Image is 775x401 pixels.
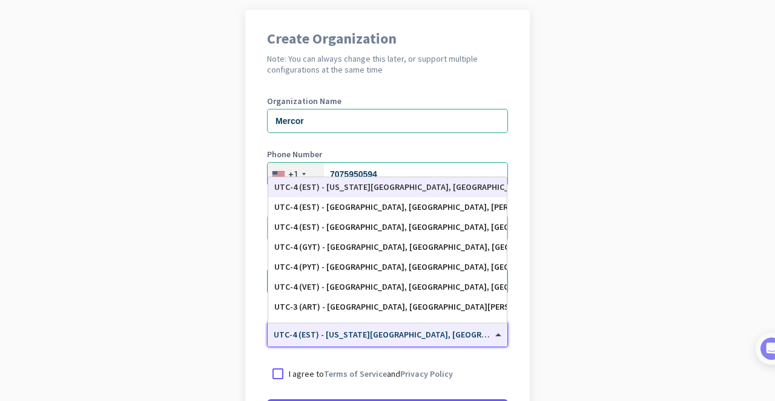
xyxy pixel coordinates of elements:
[324,368,387,379] a: Terms of Service
[267,31,508,46] h1: Create Organization
[274,182,501,192] div: UTC-4 (EST) - [US_STATE][GEOGRAPHIC_DATA], [GEOGRAPHIC_DATA], [GEOGRAPHIC_DATA], [GEOGRAPHIC_DATA]
[267,109,508,133] input: What is the name of your organization?
[274,282,501,292] div: UTC-4 (VET) - [GEOGRAPHIC_DATA], [GEOGRAPHIC_DATA], [GEOGRAPHIC_DATA], [GEOGRAPHIC_DATA]
[267,310,508,318] label: Organization Time Zone
[267,162,508,186] input: 201-555-0123
[274,222,501,232] div: UTC-4 (EST) - [GEOGRAPHIC_DATA], [GEOGRAPHIC_DATA], [GEOGRAPHIC_DATA], [GEOGRAPHIC_DATA]
[274,302,501,312] div: UTC-3 (ART) - [GEOGRAPHIC_DATA], [GEOGRAPHIC_DATA][PERSON_NAME][GEOGRAPHIC_DATA], [GEOGRAPHIC_DATA]
[288,168,298,180] div: +1
[267,256,508,265] label: Organization Size (Optional)
[289,368,453,380] p: I agree to and
[400,368,453,379] a: Privacy Policy
[274,262,501,272] div: UTC-4 (PYT) - [GEOGRAPHIC_DATA], [GEOGRAPHIC_DATA], [GEOGRAPHIC_DATA][PERSON_NAME], [GEOGRAPHIC_D...
[267,53,508,75] h2: Note: You can always change this later, or support multiple configurations at the same time
[268,177,507,322] div: Options List
[274,322,501,332] div: UTC-3 (AST) - [GEOGRAPHIC_DATA], [GEOGRAPHIC_DATA], [GEOGRAPHIC_DATA], [GEOGRAPHIC_DATA]
[274,242,501,252] div: UTC-4 (GYT) - [GEOGRAPHIC_DATA], [GEOGRAPHIC_DATA], [GEOGRAPHIC_DATA]
[267,150,508,158] label: Phone Number
[267,203,355,212] label: Organization language
[267,97,508,105] label: Organization Name
[274,202,501,212] div: UTC-4 (EST) - [GEOGRAPHIC_DATA], [GEOGRAPHIC_DATA], [PERSON_NAME] 73, Port-de-Paix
